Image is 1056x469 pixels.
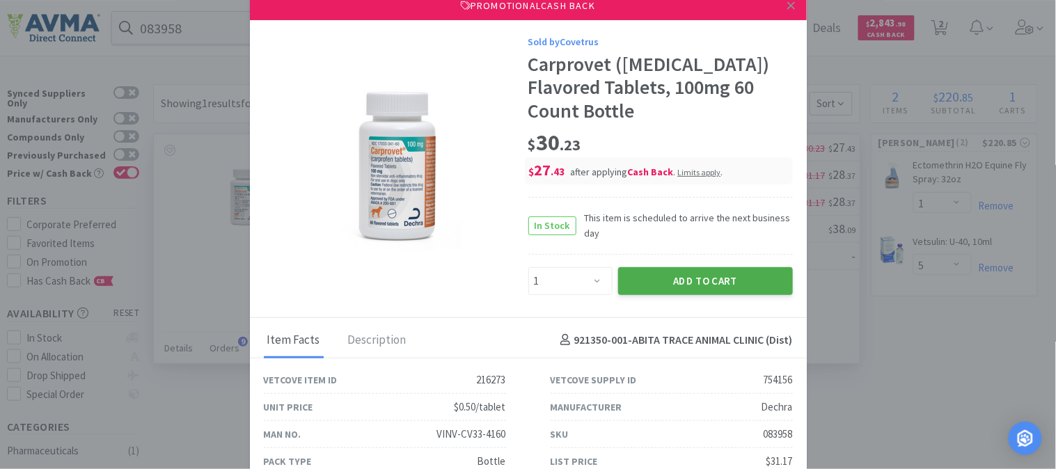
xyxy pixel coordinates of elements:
div: Man No. [264,427,301,442]
div: Description [345,324,410,358]
span: This item is scheduled to arrive the next business day [576,210,793,241]
div: Unit Price [264,399,313,415]
div: 216273 [477,372,506,388]
div: Sold by Covetrus [528,34,793,49]
span: $ [528,135,537,154]
div: Carprovet ([MEDICAL_DATA]) Flavored Tablets, 100mg 60 Count Bottle [528,53,793,123]
div: VINV-CV33-4160 [437,426,506,443]
span: 30 [528,129,581,157]
div: Pack Type [264,454,312,469]
div: 083958 [764,426,793,443]
img: 5243c7a7fe4c428ebd95cb44b7b313ef_754156.png [331,77,461,251]
div: Vetcove Item ID [264,372,338,388]
button: Add to Cart [618,267,793,295]
div: List Price [551,454,598,469]
div: Dechra [762,399,793,415]
i: Cash Back [628,166,674,178]
span: $ [529,165,535,178]
span: Limits apply [678,167,721,177]
span: In Stock [529,217,576,234]
div: SKU [551,427,569,442]
div: Item Facts [264,324,324,358]
span: . 23 [560,135,581,154]
div: Open Intercom Messenger [1009,422,1042,455]
div: 754156 [764,372,793,388]
span: . 43 [551,165,565,178]
div: Manufacturer [551,399,622,415]
span: 27 [529,160,565,180]
span: after applying . [571,166,723,178]
div: $0.50/tablet [455,399,506,415]
div: . [678,166,723,178]
div: Vetcove Supply ID [551,372,637,388]
h4: 921350-001 - ABITA TRACE ANIMAL CLINIC (Dist) [555,331,793,349]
